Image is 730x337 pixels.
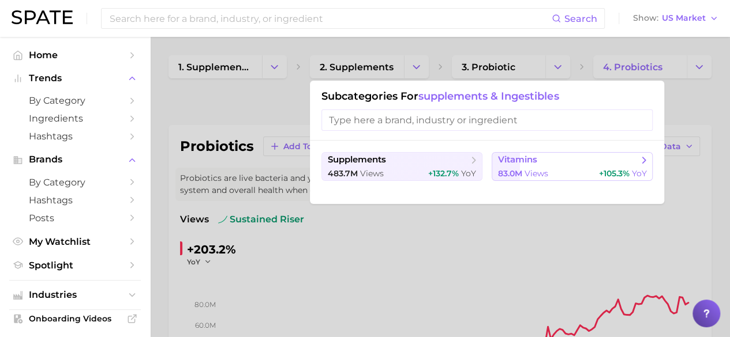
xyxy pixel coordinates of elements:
[9,310,141,327] a: Onboarding Videos
[9,209,141,227] a: Posts
[9,256,141,274] a: Spotlight
[29,236,121,247] span: My Watchlist
[498,154,537,165] span: vitamins
[9,286,141,304] button: Industries
[29,113,121,124] span: Ingredients
[498,168,522,179] span: 83.0m
[29,260,121,271] span: Spotlight
[9,127,141,145] a: Hashtags
[461,168,476,179] span: YoY
[108,9,552,28] input: Search here for a brand, industry, or ingredient
[360,168,384,179] span: views
[328,154,386,165] span: supplements
[631,168,646,179] span: YoY
[9,173,141,191] a: by Category
[29,290,121,300] span: Industries
[492,152,653,181] button: vitamins83.0m views+105.3% YoY
[9,70,141,87] button: Trends
[29,50,121,60] span: Home
[328,168,358,179] span: 483.7m
[525,168,548,179] span: views
[9,233,141,251] a: My Watchlist
[9,109,141,127] a: Ingredients
[633,15,658,21] span: Show
[9,92,141,109] a: by Category
[29,131,121,142] span: Hashtags
[29,154,121,165] span: Brands
[12,10,73,24] img: SPATE
[428,168,459,179] span: +132.7%
[29,213,121,224] span: Posts
[321,109,653,131] input: Type here a brand, industry or ingredient
[9,191,141,209] a: Hashtags
[29,195,121,206] span: Hashtags
[9,46,141,64] a: Home
[598,168,629,179] span: +105.3%
[29,313,121,324] span: Onboarding Videos
[29,73,121,84] span: Trends
[418,90,559,103] span: supplements & ingestibles
[564,13,597,24] span: Search
[29,177,121,188] span: by Category
[29,95,121,106] span: by Category
[630,11,721,26] button: ShowUS Market
[662,15,706,21] span: US Market
[9,151,141,168] button: Brands
[321,152,482,181] button: supplements483.7m views+132.7% YoY
[321,90,653,103] h1: Subcategories for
